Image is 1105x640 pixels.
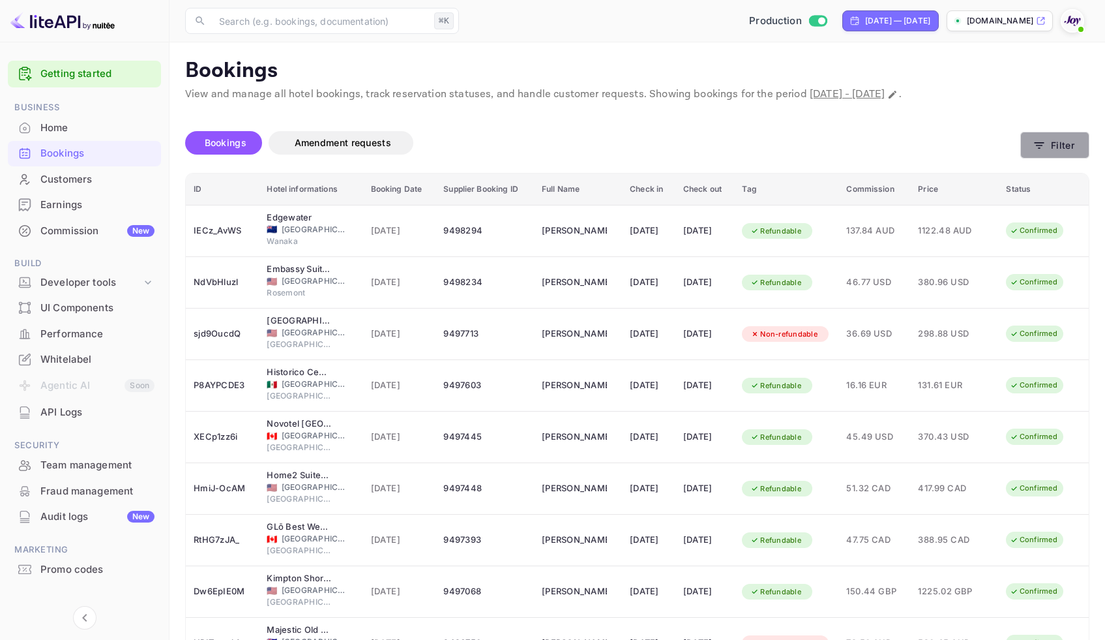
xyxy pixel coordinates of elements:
[443,375,526,396] div: 9497603
[194,478,251,499] div: HmiJ-OcAM
[267,483,277,492] span: United States of America
[73,606,96,630] button: Collapse navigation
[918,430,983,444] span: 370.43 USD
[1001,532,1066,548] div: Confirmed
[8,141,161,165] a: Bookings
[443,221,526,241] div: 9498294
[194,427,251,448] div: XECp1zz6i
[8,543,161,557] span: Marketing
[8,347,161,373] div: Whitelabel
[742,275,810,291] div: Refundable
[630,478,668,499] div: [DATE]
[846,224,902,238] span: 137.84 AUD
[8,504,161,528] a: Audit logsNew
[8,271,161,294] div: Developer tools
[683,478,727,499] div: [DATE]
[267,314,332,328] div: Hilton Garden Inn Houston Medical Center, TX
[8,453,161,478] div: Team management
[1062,10,1083,31] img: With Joy
[267,587,277,595] span: United States of America
[742,326,826,343] div: Non-refundable
[8,219,161,243] a: CommissionNew
[363,174,436,206] th: Booking Date
[8,115,161,140] a: Home
[371,378,428,393] span: [DATE]
[838,174,910,206] th: Commission
[630,581,668,602] div: [DATE]
[443,427,526,448] div: 9497445
[443,530,526,551] div: 9497393
[910,174,998,206] th: Price
[267,277,277,286] span: United States of America
[742,481,810,497] div: Refundable
[127,225,155,237] div: New
[542,478,607,499] div: David Camit
[267,339,332,350] span: [GEOGRAPHIC_DATA]
[127,511,155,523] div: New
[40,405,155,420] div: API Logs
[40,275,141,290] div: Developer tools
[211,8,429,34] input: Search (e.g. bookings, documentation)
[8,219,161,244] div: CommissionNew
[683,427,727,448] div: [DATE]
[267,211,332,224] div: Edgewater
[8,256,161,271] span: Build
[194,272,251,293] div: NdVbHluzl
[1001,583,1066,600] div: Confirmed
[1020,132,1089,159] button: Filter
[918,533,983,547] span: 388.95 CAD
[40,458,155,473] div: Team management
[371,481,428,496] span: [DATE]
[749,14,802,29] span: Production
[194,324,251,344] div: sjd9OucdQ
[282,481,347,493] span: [GEOGRAPHIC_DATA]
[8,115,161,141] div: Home
[630,324,668,344] div: [DATE]
[282,275,347,287] span: [GEOGRAPHIC_DATA]
[8,438,161,453] span: Security
[295,137,391,148] span: Amendment requests
[267,263,332,276] div: Embassy Suites by Hilton Chicago O'Hare Rosemont
[443,272,526,293] div: 9498234
[267,287,332,299] span: Rosemont
[742,429,810,446] div: Refundable
[267,236,332,247] span: Wanaka
[267,380,277,389] span: Mexico
[186,174,259,206] th: ID
[846,585,902,599] span: 150.44 GBP
[534,174,622,206] th: Full Name
[40,562,155,577] div: Promo codes
[371,585,428,599] span: [DATE]
[205,137,246,148] span: Bookings
[918,224,983,238] span: 1122.48 AUD
[1001,274,1066,290] div: Confirmed
[1001,377,1066,393] div: Confirmed
[846,533,902,547] span: 47.75 CAD
[886,88,899,101] button: Change date range
[267,329,277,337] span: United States of America
[8,296,161,321] div: UI Components
[267,418,332,431] div: Novotel Toronto North York
[8,347,161,371] a: Whitelabel
[846,430,902,444] span: 45.49 USD
[371,327,428,341] span: [DATE]
[542,221,607,241] div: Brooke Sherwood
[267,596,332,608] span: [GEOGRAPHIC_DATA]
[371,224,428,238] span: [DATE]
[683,375,727,396] div: [DATE]
[8,504,161,530] div: Audit logsNew
[683,530,727,551] div: [DATE]
[542,581,607,602] div: Esra Akcay
[810,87,885,101] span: [DATE] - [DATE]
[675,174,735,206] th: Check out
[267,432,277,440] span: Canada
[8,557,161,581] a: Promo codes
[742,223,810,239] div: Refundable
[40,172,155,187] div: Customers
[40,352,155,367] div: Whitelabel
[40,510,155,525] div: Audit logs
[998,174,1089,206] th: Status
[1001,222,1066,239] div: Confirmed
[8,192,161,217] a: Earnings
[267,545,332,556] span: [GEOGRAPHIC_DATA]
